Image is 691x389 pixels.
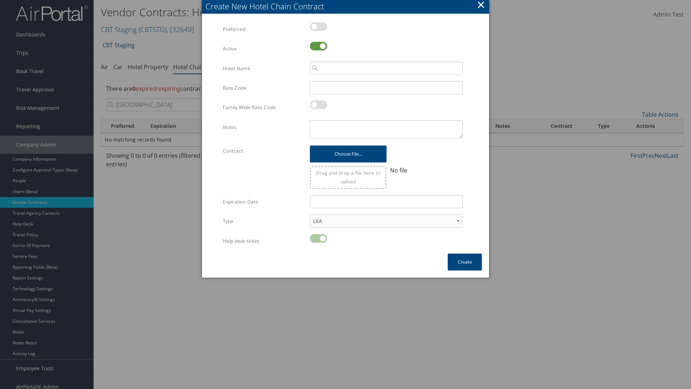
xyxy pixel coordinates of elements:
label: Type [223,214,304,228]
label: Family Wide Rate Code [223,100,304,114]
span: Drag and drop a file here to upload [316,169,380,185]
button: Create [448,254,482,270]
label: Notes [223,120,304,134]
label: Expiration Date [223,195,304,209]
label: Active [223,42,304,55]
label: Rate Code [223,81,304,95]
span: No file [390,166,407,174]
label: Preferred [223,22,304,36]
label: Contract [223,144,304,158]
label: Help desk ticket [223,234,304,248]
div: Create New Hotel Chain Contract [206,1,489,12]
label: Hotel Name [223,62,304,75]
